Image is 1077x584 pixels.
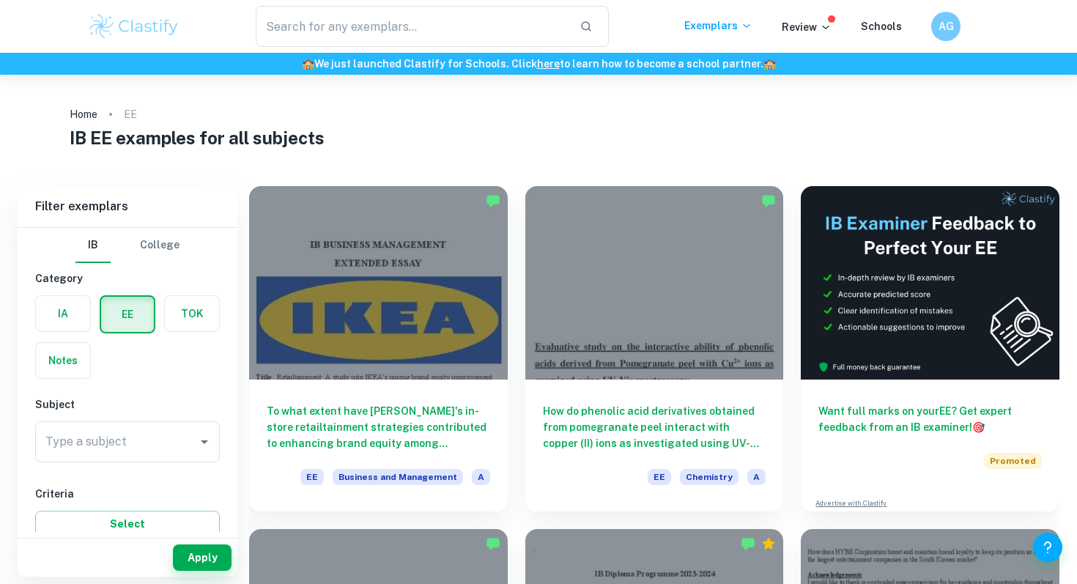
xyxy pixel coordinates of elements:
[972,421,985,433] span: 🎯
[140,228,179,263] button: College
[763,58,776,70] span: 🏫
[173,544,232,571] button: Apply
[165,296,219,331] button: TOK
[70,104,97,125] a: Home
[35,396,220,413] h6: Subject
[861,21,902,32] a: Schools
[648,469,671,485] span: EE
[249,186,508,511] a: To what extent have [PERSON_NAME]'s in-store retailtainment strategies contributed to enhancing b...
[124,106,137,122] p: EE
[747,469,766,485] span: A
[333,469,463,485] span: Business and Management
[75,228,179,263] div: Filter type choice
[741,536,755,551] img: Marked
[35,270,220,287] h6: Category
[35,511,220,537] button: Select
[543,403,766,451] h6: How do phenolic acid derivatives obtained from pomegranate peel interact with copper (II) ions as...
[931,12,961,41] button: AG
[256,6,568,47] input: Search for any exemplars...
[87,12,180,41] img: Clastify logo
[101,297,154,332] button: EE
[70,125,1007,151] h1: IB EE examples for all subjects
[486,536,500,551] img: Marked
[267,403,490,451] h6: To what extent have [PERSON_NAME]'s in-store retailtainment strategies contributed to enhancing b...
[984,453,1042,469] span: Promoted
[801,186,1059,511] a: Want full marks on yourEE? Get expert feedback from an IB examiner!PromotedAdvertise with Clastify
[938,18,955,34] h6: AG
[36,343,90,378] button: Notes
[194,432,215,452] button: Open
[684,18,752,34] p: Exemplars
[680,469,739,485] span: Chemistry
[801,186,1059,380] img: Thumbnail
[35,486,220,502] h6: Criteria
[302,58,314,70] span: 🏫
[36,296,90,331] button: IA
[18,186,237,227] h6: Filter exemplars
[1033,533,1062,562] button: Help and Feedback
[486,193,500,208] img: Marked
[782,19,832,35] p: Review
[3,56,1074,72] h6: We just launched Clastify for Schools. Click to learn how to become a school partner.
[300,469,324,485] span: EE
[472,469,490,485] span: A
[818,403,1042,435] h6: Want full marks on your EE ? Get expert feedback from an IB examiner!
[815,498,887,509] a: Advertise with Clastify
[75,228,111,263] button: IB
[761,536,776,551] div: Premium
[537,58,560,70] a: here
[525,186,784,511] a: How do phenolic acid derivatives obtained from pomegranate peel interact with copper (II) ions as...
[761,193,776,208] img: Marked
